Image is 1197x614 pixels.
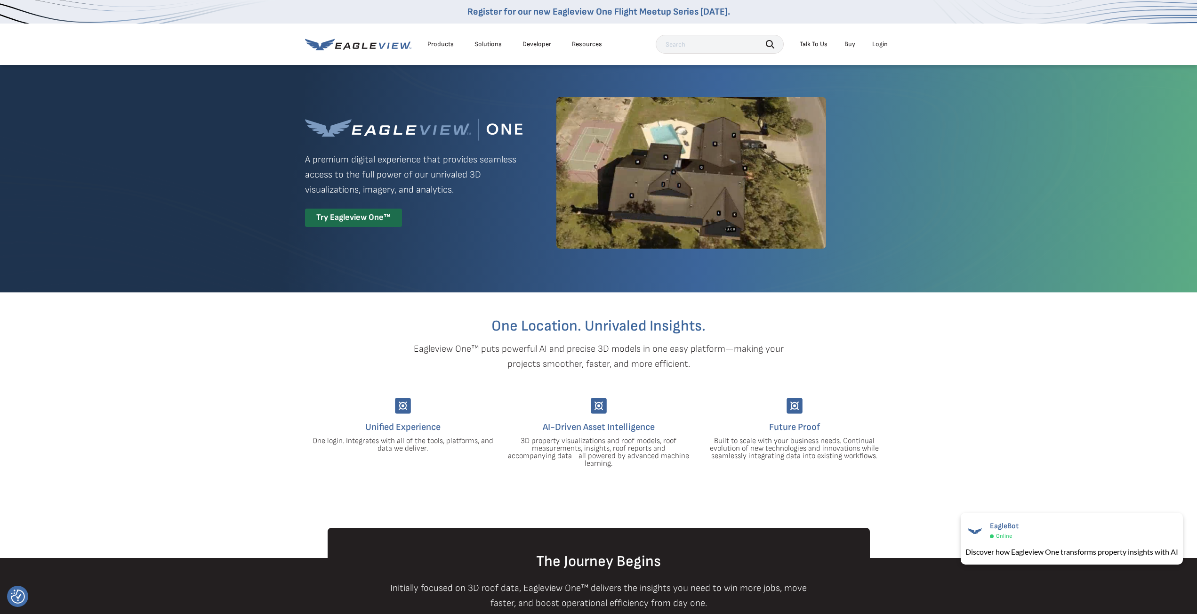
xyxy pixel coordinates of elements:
div: Talk To Us [800,40,827,48]
p: Eagleview One™ puts powerful AI and precise 3D models in one easy platform—making your projects s... [397,341,800,372]
button: Consent Preferences [11,590,25,604]
a: Developer [522,40,551,48]
div: Discover how Eagleview One transforms property insights with AI [965,546,1178,557]
span: Online [996,533,1012,540]
div: Resources [572,40,602,48]
img: Eagleview One™ [305,119,522,141]
p: One login. Integrates with all of the tools, platforms, and data we deliver. [312,437,494,452]
h4: Future Proof [704,420,885,435]
div: Products [427,40,454,48]
img: Group-9744.svg [395,398,411,414]
span: EagleBot [990,522,1019,531]
p: 3D property visualizations and roof models, roof measurements, insights, roof reports and accompa... [508,437,690,468]
a: Buy [844,40,855,48]
div: Try Eagleview One™ [305,209,402,227]
p: Built to scale with your business needs. Continual evolution of new technologies and innovations ... [704,437,885,460]
a: Register for our new Eagleview One Flight Meetup Series [DATE]. [467,6,730,17]
img: Group-9744.svg [787,398,803,414]
input: Search [656,35,784,54]
h4: AI-Driven Asset Intelligence [508,420,690,435]
img: Revisit consent button [11,590,25,604]
div: Solutions [474,40,502,48]
h4: Unified Experience [312,420,494,435]
h2: One Location. Unrivaled Insights. [312,319,885,334]
img: Group-9744.svg [591,398,607,414]
div: Login [872,40,888,48]
img: EagleBot [965,522,984,541]
h2: The Journey Begins [328,554,870,569]
p: Initially focused on 3D roof data, Eagleview One™ delivers the insights you need to win more jobs... [380,581,817,611]
p: A premium digital experience that provides seamless access to the full power of our unrivaled 3D ... [305,152,522,197]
